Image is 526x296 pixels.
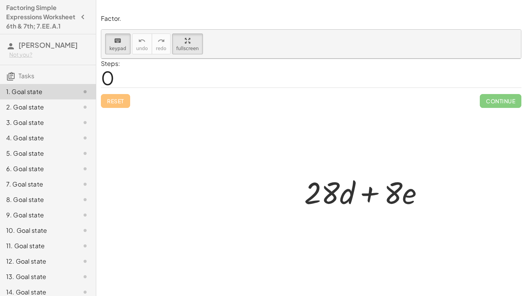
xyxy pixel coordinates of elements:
div: 10. Goal state [6,226,68,235]
div: 1. Goal state [6,87,68,96]
i: Task not started. [80,272,90,281]
button: fullscreen [172,34,203,54]
span: undo [136,46,148,51]
div: Not you? [9,51,90,59]
h4: Factoring Simple Expressions Worksheet 6th & 7th; 7.EE.A.1 [6,3,76,31]
div: 3. Goal state [6,118,68,127]
label: Steps: [101,59,120,67]
i: undo [138,36,146,45]
span: keypad [109,46,126,51]
div: 7. Goal state [6,180,68,189]
button: undoundo [132,34,152,54]
span: 0 [101,66,114,89]
div: 12. Goal state [6,257,68,266]
i: Task not started. [80,87,90,96]
div: 2. Goal state [6,103,68,112]
div: 6. Goal state [6,164,68,173]
p: Factor. [101,14,521,23]
i: Task not started. [80,103,90,112]
i: keyboard [114,36,121,45]
i: redo [157,36,165,45]
i: Task not started. [80,210,90,220]
i: Task not started. [80,118,90,127]
span: redo [156,46,166,51]
div: 5. Goal state [6,149,68,158]
i: Task not started. [80,241,90,251]
i: Task not started. [80,226,90,235]
div: 13. Goal state [6,272,68,281]
div: 8. Goal state [6,195,68,204]
span: [PERSON_NAME] [18,40,78,49]
i: Task not started. [80,180,90,189]
i: Task not started. [80,257,90,266]
i: Task not started. [80,164,90,173]
span: fullscreen [176,46,199,51]
div: 4. Goal state [6,133,68,143]
i: Task not started. [80,133,90,143]
button: redoredo [152,34,171,54]
i: Task not started. [80,195,90,204]
button: keyboardkeypad [105,34,131,54]
i: Task not started. [80,149,90,158]
div: 9. Goal state [6,210,68,220]
div: 11. Goal state [6,241,68,251]
span: Tasks [18,72,34,80]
